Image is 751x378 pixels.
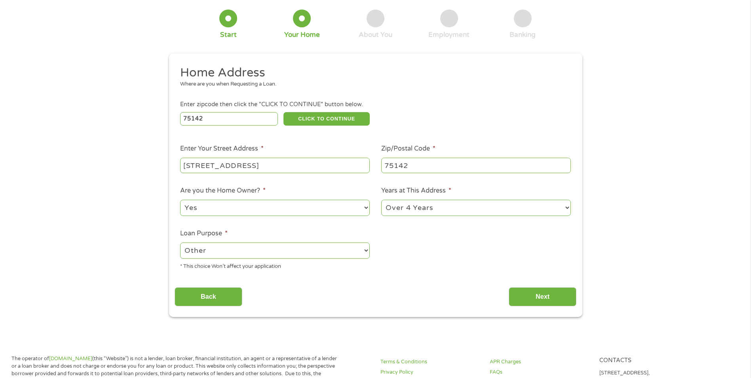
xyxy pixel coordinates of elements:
input: Back [175,287,242,307]
div: Enter zipcode then click the "CLICK TO CONTINUE" button below. [180,100,570,109]
label: Zip/Postal Code [381,145,435,153]
a: APR Charges [490,358,589,366]
a: Terms & Conditions [380,358,480,366]
div: Your Home [284,31,320,39]
label: Loan Purpose [180,229,228,238]
label: Are you the Home Owner? [180,187,266,195]
a: FAQs [490,368,589,376]
a: Privacy Policy [380,368,480,376]
label: Years at This Address [381,187,451,195]
button: CLICK TO CONTINUE [283,112,370,126]
div: Employment [428,31,470,39]
div: Banking [510,31,536,39]
h4: Contacts [599,357,699,365]
div: * This choice Won’t affect your application [180,260,370,271]
input: Next [509,287,576,307]
div: Start [220,31,237,39]
div: About You [359,31,392,39]
input: Enter Zipcode (e.g 01510) [180,112,278,126]
div: Where are you when Requesting a Loan. [180,80,565,88]
input: 1 Main Street [180,158,370,173]
h2: Home Address [180,65,565,81]
label: Enter Your Street Address [180,145,264,153]
a: [DOMAIN_NAME] [49,355,92,362]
